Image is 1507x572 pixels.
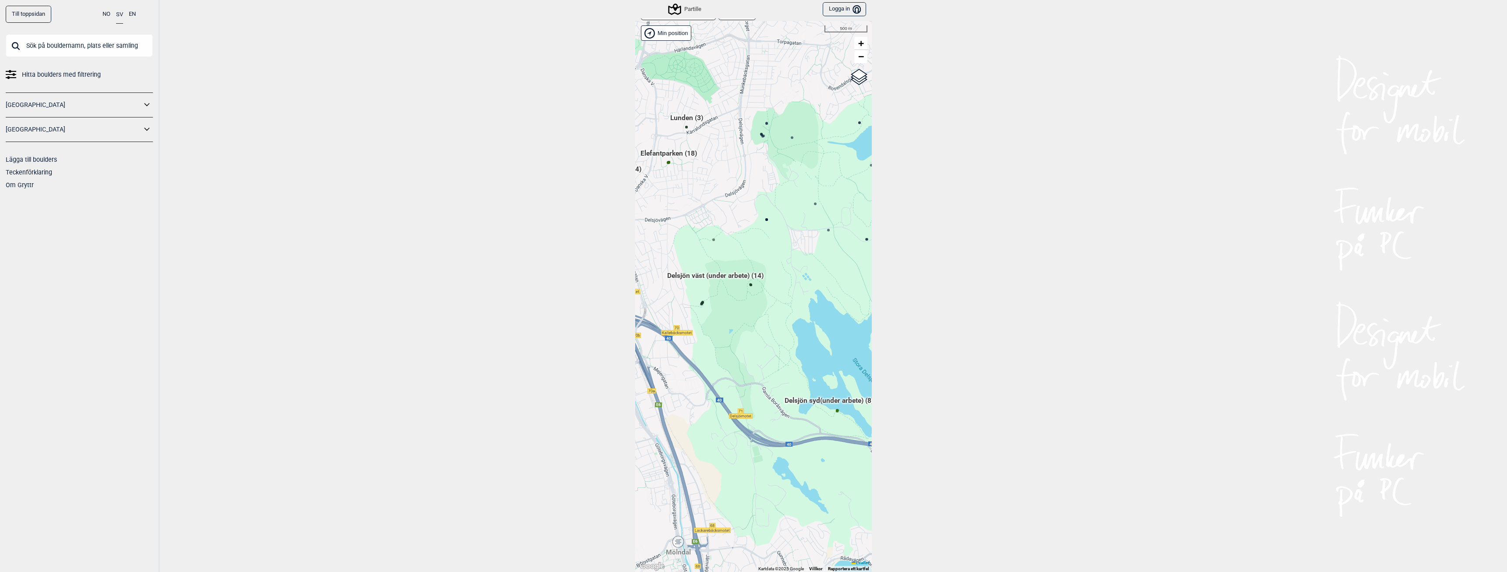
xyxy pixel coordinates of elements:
div: Delsjön väst (under arbete) (14) [713,282,718,288]
div: Elefantparken (18) [666,160,671,165]
span: Delsjön syd(under arbete) (8) [785,396,874,412]
a: Layers [851,68,867,87]
button: NO [103,6,110,23]
a: Hitta boulders med filtrering [6,68,153,81]
a: [GEOGRAPHIC_DATA] [6,123,142,136]
input: Sök på bouldernamn, plats eller samling [6,34,153,57]
div: Vis min position [641,25,691,41]
span: Elefantparken (18) [640,149,697,165]
a: Rapportera ett kartfel [828,566,869,571]
span: − [858,51,864,62]
a: Villkor (öppnas i en ny flik) [809,566,823,571]
a: Zoom out [854,50,867,63]
div: 500 m [824,25,867,32]
a: Lägga till boulders [6,156,57,163]
a: Öppna detta område i Google Maps (i ett nytt fönster) [637,561,666,572]
a: Zoom in [854,37,867,50]
a: Teckenförklaring [6,169,52,176]
a: [GEOGRAPHIC_DATA] [6,99,142,111]
span: Delsjön väst (under arbete) (14) [667,271,764,288]
button: Logga in [823,2,866,17]
img: Google [637,561,666,572]
button: SV [116,6,123,24]
span: Kartdata ©2025 Google [758,566,804,571]
a: Till toppsidan [6,6,51,23]
button: EN [129,6,136,23]
div: Mölndal [676,539,681,544]
span: + [858,38,864,49]
div: Lunden (3) [684,124,689,130]
span: Lunden (3) [670,113,703,130]
div: Partille [669,4,701,14]
span: Hitta boulders med filtrering [22,68,101,81]
a: Leaflet [852,560,870,565]
a: Om Gryttr [6,181,34,188]
div: Delsjön syd(under arbete) (8) [826,407,831,412]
